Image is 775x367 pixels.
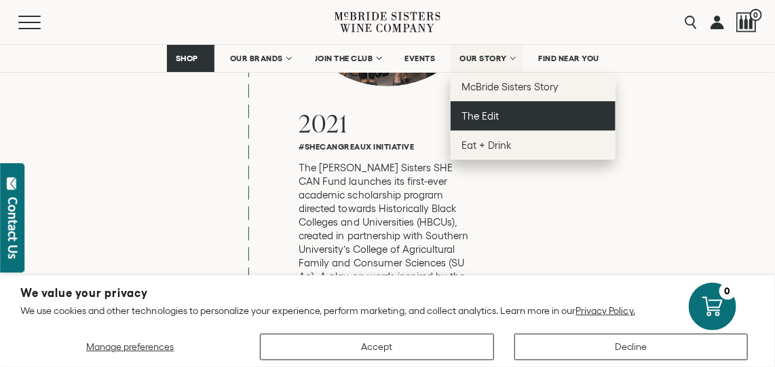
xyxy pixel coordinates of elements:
[451,45,523,72] a: OUR STORY
[514,334,748,360] button: Decline
[6,197,20,259] div: Contact Us
[221,45,299,72] a: OUR BRANDS
[20,287,755,299] h2: We value your privacy
[451,101,616,130] a: The Edit
[451,72,616,101] a: McBride Sisters Story
[86,341,174,352] span: Manage preferences
[459,54,507,63] span: OUR STORY
[461,139,512,151] span: Eat + Drink
[306,45,390,72] a: JOIN THE CLUB
[750,9,762,21] span: 0
[451,130,616,160] a: Eat + Drink
[461,81,559,92] span: McBride Sisters Story
[230,54,283,63] span: OUR BRANDS
[461,110,499,122] span: The Edit
[404,54,435,63] span: EVENTS
[315,54,373,63] span: JOIN THE CLUB
[719,283,736,300] div: 0
[576,305,635,316] a: Privacy Policy.
[530,45,609,72] a: FIND NEAR YOU
[20,334,240,360] button: Manage preferences
[260,334,493,360] button: Accept
[539,54,600,63] span: FIND NEAR YOU
[20,304,755,317] p: We use cookies and other technologies to personalize your experience, perform marketing, and coll...
[396,45,444,72] a: EVENTS
[18,16,67,29] button: Mobile Menu Trigger
[167,45,214,72] a: SHOP
[299,106,347,140] span: 2021
[299,142,476,151] h6: #SHECANGreaux Initiative
[176,54,199,63] span: SHOP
